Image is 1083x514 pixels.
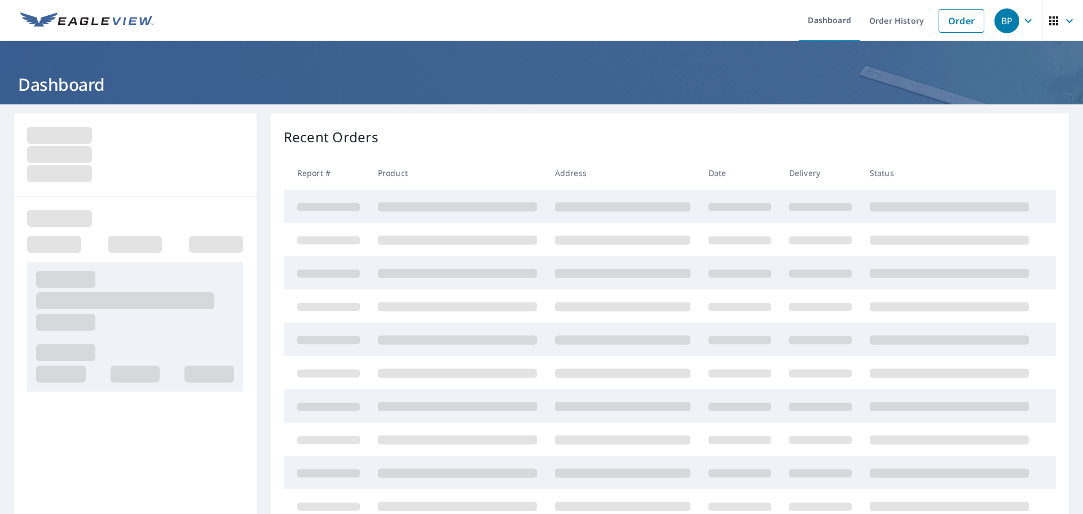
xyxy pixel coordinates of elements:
[284,127,378,147] p: Recent Orders
[994,8,1019,33] div: BP
[861,156,1038,190] th: Status
[20,12,153,29] img: EV Logo
[939,9,984,33] a: Order
[369,156,546,190] th: Product
[699,156,780,190] th: Date
[284,156,369,190] th: Report #
[14,73,1069,96] h1: Dashboard
[780,156,861,190] th: Delivery
[546,156,699,190] th: Address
